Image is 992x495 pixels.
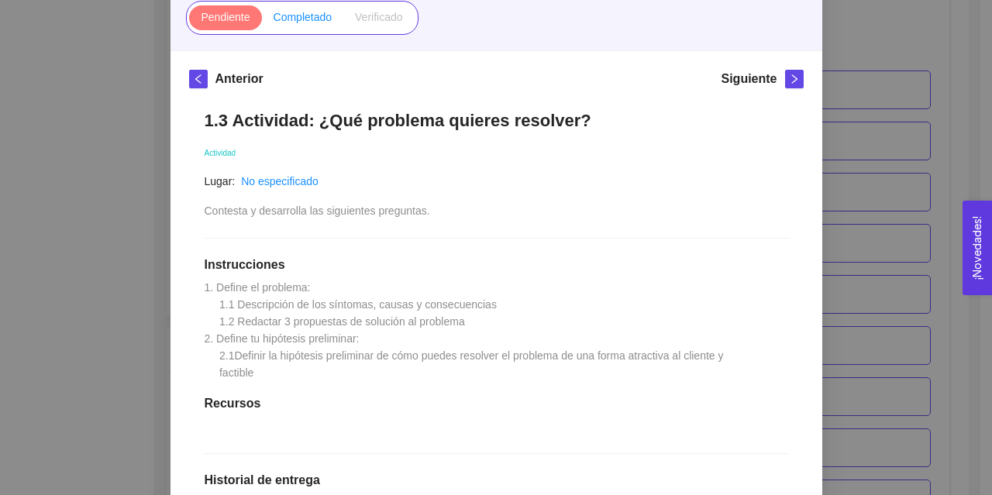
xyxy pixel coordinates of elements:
span: Verificado [355,11,402,23]
article: Lugar: [205,173,236,190]
h1: Historial de entrega [205,473,788,488]
span: Pendiente [201,11,250,23]
span: 1. Define el problema: 1.1 Descripción de los síntomas, causas y consecuencias 1.2 Redactar 3 pro... [205,281,727,379]
h1: Instrucciones [205,257,788,273]
a: No especificado [241,175,319,187]
span: right [786,74,803,84]
button: left [189,70,208,88]
span: Actividad [205,149,236,157]
h1: Recursos [205,396,788,411]
button: Open Feedback Widget [963,201,992,295]
h5: Siguiente [721,70,777,88]
span: left [190,74,207,84]
h1: 1.3 Actividad: ¿Qué problema quieres resolver? [205,110,788,131]
span: Contesta y desarrolla las siguientes preguntas. [205,205,430,217]
span: Completado [274,11,332,23]
button: right [785,70,804,88]
h5: Anterior [215,70,263,88]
